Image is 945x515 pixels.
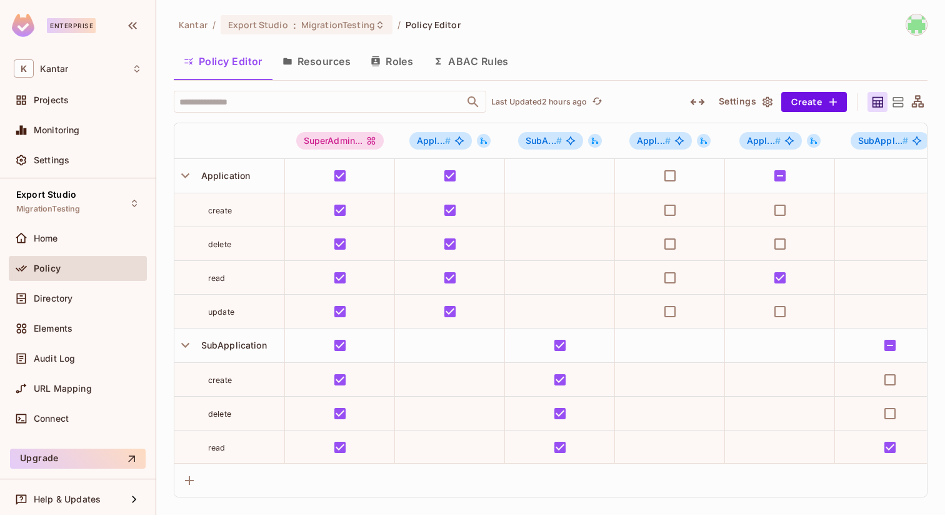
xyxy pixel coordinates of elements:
[16,190,76,200] span: Export Studio
[587,94,604,110] span: Click to refresh data
[174,46,272,77] button: Policy Editor
[445,135,451,146] span: #
[196,340,267,350] span: SubApplication
[34,384,92,394] span: URL Mapping
[406,19,461,31] span: Policy Editor
[589,94,604,110] button: refresh
[40,64,68,74] span: Workspace: Kantar
[179,19,207,31] span: the active workspace
[296,132,384,150] span: SuperAdminUser
[14,59,34,78] span: K
[12,14,34,37] img: SReyMgAAAABJRU5ErkJggg==
[781,92,847,112] button: Create
[34,324,72,334] span: Elements
[556,135,562,146] span: #
[464,93,482,111] button: Open
[208,409,231,419] span: delete
[208,206,232,215] span: create
[592,96,602,108] span: refresh
[739,132,802,150] span: Application#StandardUser
[629,132,692,150] span: Application#AdminViewer
[208,443,226,452] span: read
[196,170,251,181] span: Application
[272,46,361,77] button: Resources
[665,135,671,146] span: #
[526,135,562,146] span: SubA...
[637,135,671,146] span: Appl...
[34,354,75,364] span: Audit Log
[34,263,61,273] span: Policy
[902,135,908,146] span: #
[423,46,519,77] button: ABAC Rules
[491,97,587,107] p: Last Updated 2 hours ago
[301,19,375,31] span: MigrationTesting
[775,135,781,146] span: #
[47,18,96,33] div: Enterprise
[747,135,781,146] span: Appl...
[208,375,232,385] span: create
[34,293,72,303] span: Directory
[228,19,288,31] span: Export Studio
[16,204,80,214] span: MigrationTesting
[208,240,231,249] span: delete
[208,273,226,283] span: read
[397,19,401,31] li: /
[34,233,58,243] span: Home
[292,20,297,30] span: :
[858,135,909,146] span: SubAppl...
[409,132,472,150] span: Application#AdminUser
[518,132,583,150] span: SubApplication#AdminUser
[906,14,927,35] img: ritik.gariya@kantar.com
[851,132,930,150] span: SubApplication#StandardUser
[34,125,80,135] span: Monitoring
[361,46,423,77] button: Roles
[714,92,776,112] button: Settings
[208,307,234,317] span: update
[34,95,69,105] span: Projects
[296,132,384,150] div: SuperAdmin...
[212,19,216,31] li: /
[34,494,101,504] span: Help & Updates
[34,155,69,165] span: Settings
[10,449,146,469] button: Upgrade
[34,414,69,424] span: Connect
[417,135,451,146] span: Appl...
